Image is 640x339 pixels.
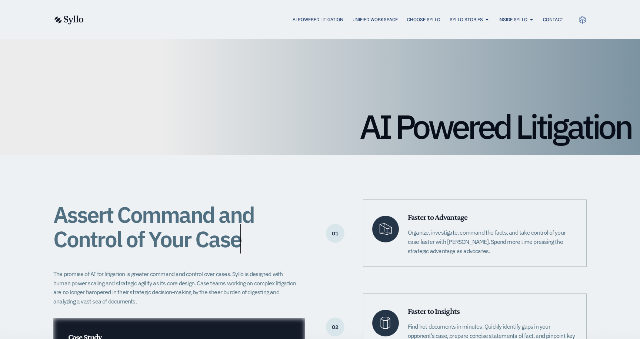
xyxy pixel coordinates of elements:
a: AI Powered Litigation [293,16,343,23]
span: Faster to Insights [408,306,460,316]
p: The promise of AI for litigation is greater command and control over cases. Syllo is designed wit... [53,269,301,306]
nav: Menu [99,16,563,23]
span: Faster to Advantage [408,212,467,222]
h1: AI Powered Litigation [9,110,631,143]
a: Contact [543,16,563,23]
p: Organize, investigate, command the facts, and take control of your case faster with [PERSON_NAME]... [408,228,577,255]
img: syllo [53,16,84,24]
p: 02 [326,327,344,328]
a: Inside Syllo [499,16,527,23]
a: Unified Workspace [353,16,398,23]
div: Menu Toggle [99,16,563,23]
span: Assert Command and Control of Your Case [53,200,254,254]
p: 01 [326,233,344,234]
a: Syllo Stories [450,16,483,23]
a: Choose Syllo [407,16,440,23]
